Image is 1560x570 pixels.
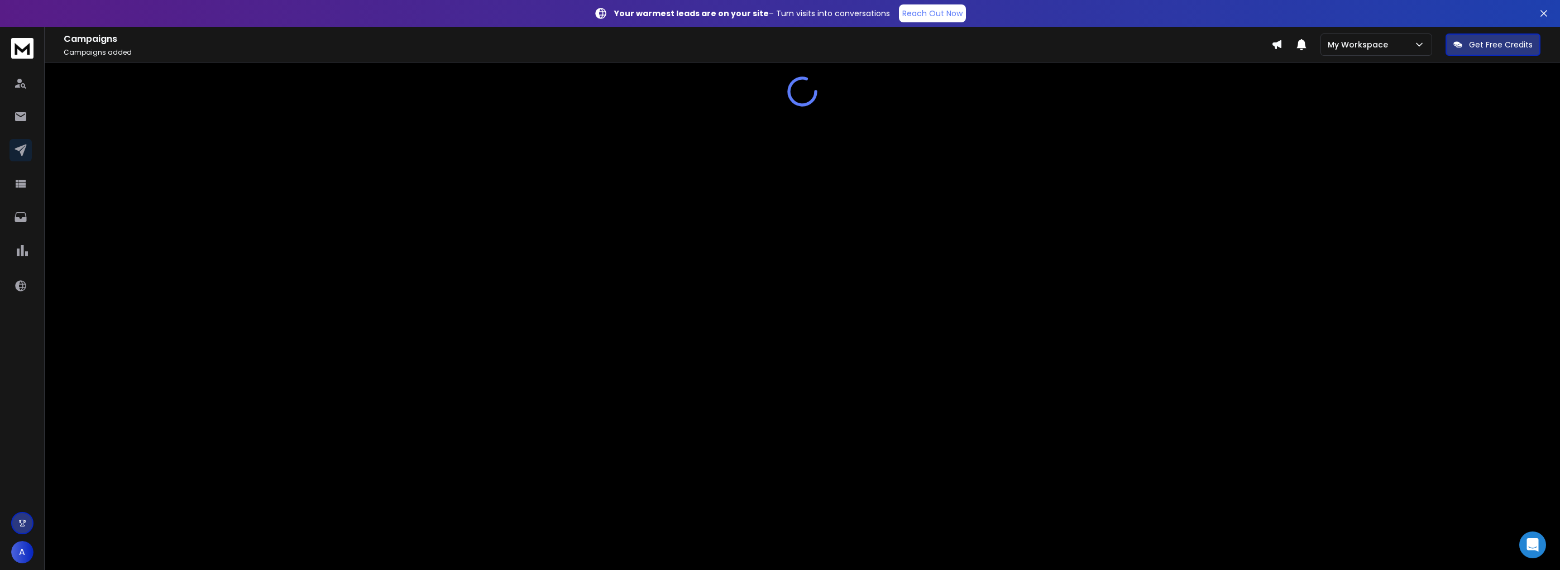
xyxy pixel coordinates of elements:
p: Reach Out Now [902,8,963,19]
strong: Your warmest leads are on your site [614,8,769,19]
p: Campaigns added [64,48,1271,57]
div: Open Intercom Messenger [1519,531,1546,558]
button: A [11,541,34,563]
p: Get Free Credits [1469,39,1533,50]
button: Get Free Credits [1446,33,1540,56]
p: My Workspace [1328,39,1392,50]
img: logo [11,38,34,59]
p: – Turn visits into conversations [614,8,890,19]
h1: Campaigns [64,32,1271,46]
a: Reach Out Now [899,4,966,22]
